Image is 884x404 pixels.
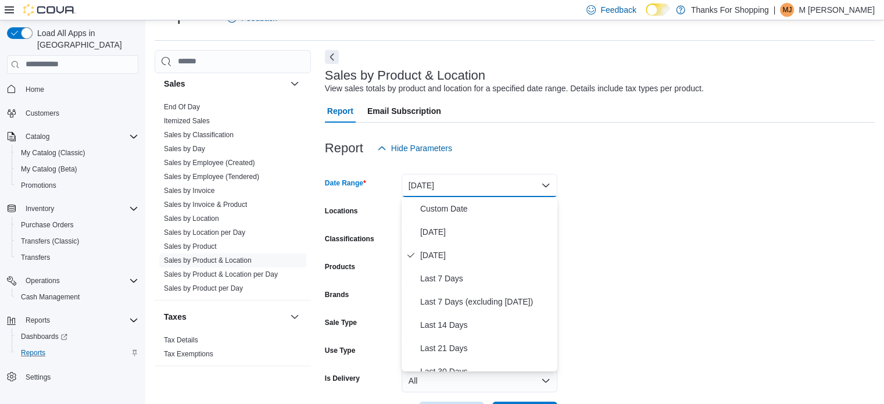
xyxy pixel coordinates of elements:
[288,310,302,324] button: Taxes
[2,201,143,217] button: Inventory
[155,333,311,366] div: Taxes
[16,330,138,344] span: Dashboards
[774,3,776,17] p: |
[325,318,357,327] label: Sale Type
[155,100,311,300] div: Sales
[2,128,143,145] button: Catalog
[21,181,56,190] span: Promotions
[16,346,50,360] a: Reports
[26,109,59,118] span: Customers
[164,172,259,181] span: Sales by Employee (Tendered)
[325,374,360,383] label: Is Delivery
[164,228,245,237] a: Sales by Location per Day
[164,242,217,251] span: Sales by Product
[164,270,278,278] a: Sales by Product & Location per Day
[325,50,339,64] button: Next
[21,274,138,288] span: Operations
[780,3,794,17] div: M Johst
[164,256,252,265] span: Sales by Product & Location
[12,289,143,305] button: Cash Management
[402,197,557,371] div: Select listbox
[420,271,553,285] span: Last 7 Days
[164,144,205,153] span: Sales by Day
[12,145,143,161] button: My Catalog (Classic)
[164,200,247,209] span: Sales by Invoice & Product
[21,369,138,384] span: Settings
[21,292,80,302] span: Cash Management
[16,162,138,176] span: My Catalog (Beta)
[16,290,84,304] a: Cash Management
[164,78,185,90] h3: Sales
[21,148,85,158] span: My Catalog (Classic)
[16,346,138,360] span: Reports
[325,178,366,188] label: Date Range
[16,146,138,160] span: My Catalog (Classic)
[164,242,217,251] a: Sales by Product
[21,82,138,96] span: Home
[26,276,60,285] span: Operations
[420,341,553,355] span: Last 21 Days
[16,251,55,264] a: Transfers
[420,364,553,378] span: Last 30 Days
[21,313,55,327] button: Reports
[2,368,143,385] button: Settings
[21,237,79,246] span: Transfers (Classic)
[164,349,213,359] span: Tax Exemptions
[164,350,213,358] a: Tax Exemptions
[691,3,769,17] p: Thanks For Shopping
[2,273,143,289] button: Operations
[16,218,138,232] span: Purchase Orders
[16,234,84,248] a: Transfers (Classic)
[402,369,557,392] button: All
[420,202,553,216] span: Custom Date
[12,161,143,177] button: My Catalog (Beta)
[646,3,670,16] input: Dark Mode
[164,256,252,264] a: Sales by Product & Location
[420,225,553,239] span: [DATE]
[12,249,143,266] button: Transfers
[164,186,214,195] span: Sales by Invoice
[16,330,72,344] a: Dashboards
[16,178,138,192] span: Promotions
[164,228,245,237] span: Sales by Location per Day
[164,214,219,223] a: Sales by Location
[164,270,278,279] span: Sales by Product & Location per Day
[21,202,138,216] span: Inventory
[23,4,76,16] img: Cova
[164,102,200,112] span: End Of Day
[799,3,875,17] p: M [PERSON_NAME]
[21,220,74,230] span: Purchase Orders
[16,218,78,232] a: Purchase Orders
[26,85,44,94] span: Home
[164,311,285,323] button: Taxes
[164,159,255,167] a: Sales by Employee (Created)
[16,178,61,192] a: Promotions
[325,206,358,216] label: Locations
[21,332,67,341] span: Dashboards
[327,99,353,123] span: Report
[391,142,452,154] span: Hide Parameters
[33,27,138,51] span: Load All Apps in [GEOGRAPHIC_DATA]
[164,335,198,345] span: Tax Details
[26,316,50,325] span: Reports
[164,284,243,292] a: Sales by Product per Day
[782,3,792,17] span: MJ
[325,234,374,244] label: Classifications
[21,83,49,96] a: Home
[2,81,143,98] button: Home
[164,173,259,181] a: Sales by Employee (Tendered)
[16,146,90,160] a: My Catalog (Classic)
[21,253,50,262] span: Transfers
[21,313,138,327] span: Reports
[402,174,557,197] button: [DATE]
[164,116,210,126] span: Itemized Sales
[12,345,143,361] button: Reports
[21,348,45,357] span: Reports
[21,106,64,120] a: Customers
[164,103,200,111] a: End Of Day
[164,130,234,140] span: Sales by Classification
[16,290,138,304] span: Cash Management
[600,4,636,16] span: Feedback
